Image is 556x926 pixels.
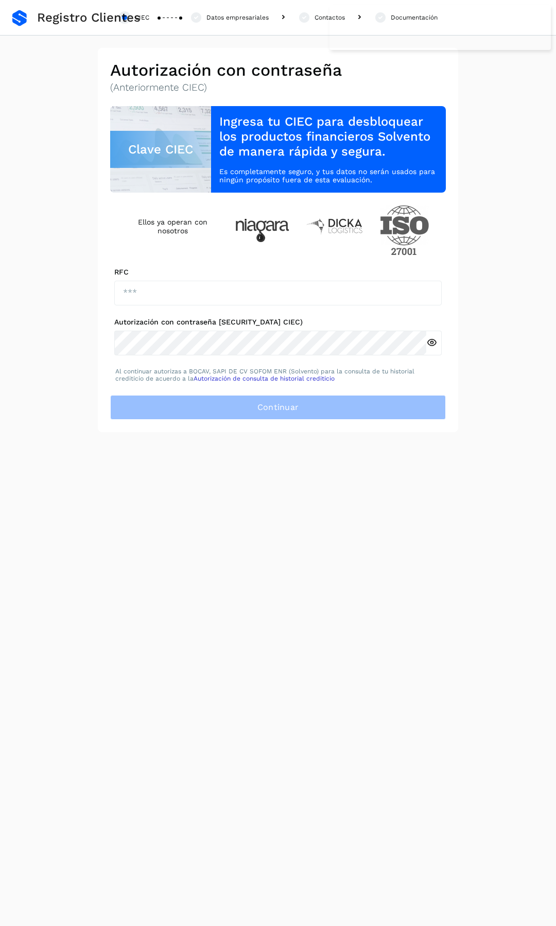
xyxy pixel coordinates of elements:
label: Autorización con contraseña [SECURITY_DATA] CIEC) [114,318,442,327]
div: Datos empresariales [206,13,269,22]
button: Continuar [110,395,446,420]
img: ISO [380,205,429,255]
div: Contactos [315,13,345,22]
img: Niagara [235,219,289,242]
p: Al continuar autorizas a BOCAV, SAPI DE CV SOFOM ENR (Solvento) para la consulta de tu historial ... [115,368,441,383]
p: (Anteriormente CIEC) [110,82,446,94]
span: Registro Clientes [37,10,141,25]
div: CIEC [135,13,149,22]
div: Clave CIEC [110,131,211,168]
h3: Ingresa tu CIEC para desbloquear los productos financieros Solvento de manera rápida y segura. [219,114,438,159]
img: Dicka logistics [306,217,363,235]
label: RFC [114,268,442,277]
h2: Autorización con contraseña [110,60,446,80]
span: Continuar [257,402,299,413]
a: Autorización de consulta de historial crediticio [194,375,335,382]
p: Es completamente seguro, y tus datos no serán usados para ningún propósito fuera de esta evaluación. [219,167,438,185]
h4: Ellos ya operan con nosotros [127,218,219,235]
